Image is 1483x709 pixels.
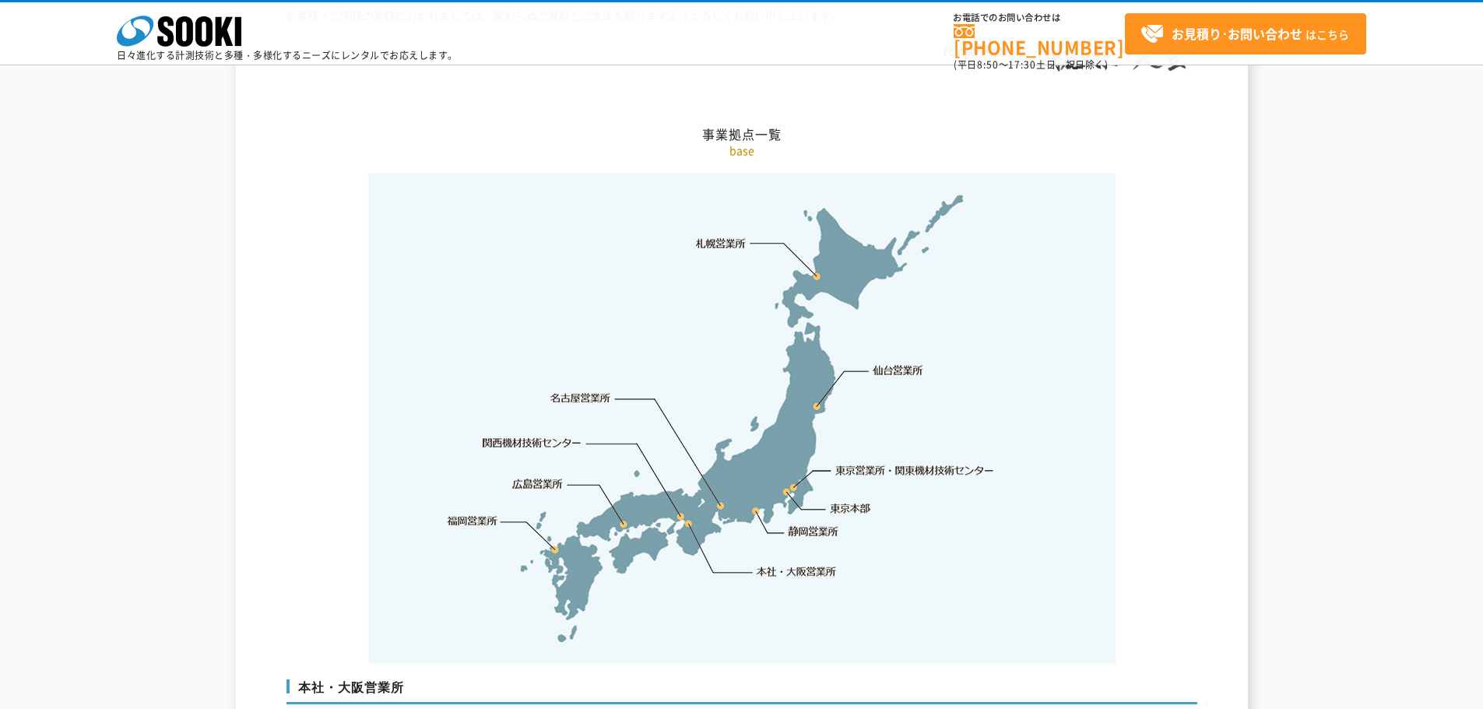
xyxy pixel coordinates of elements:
p: 日々進化する計測技術と多種・多様化するニーズにレンタルでお応えします。 [117,51,458,60]
a: 東京本部 [831,501,871,517]
span: (平日 ～ 土日、祝日除く) [954,58,1108,72]
strong: お見積り･お問い合わせ [1172,24,1302,43]
a: 福岡営業所 [447,513,497,528]
a: 関西機材技術センター [483,435,582,451]
h3: 本社・大阪営業所 [286,679,1197,704]
a: 名古屋営業所 [550,391,611,406]
a: 仙台営業所 [873,363,923,378]
a: [PHONE_NUMBER] [954,24,1125,56]
span: 17:30 [1008,58,1036,72]
a: 東京営業所・関東機材技術センター [836,462,996,478]
span: お電話でのお問い合わせは [954,13,1125,23]
a: 本社・大阪営業所 [755,563,837,579]
span: 8:50 [977,58,999,72]
p: base [286,142,1197,159]
a: 広島営業所 [513,476,564,491]
a: 静岡営業所 [788,524,838,539]
a: お見積り･お問い合わせはこちら [1125,13,1366,54]
img: 事業拠点一覧 [368,174,1116,664]
a: 札幌営業所 [696,235,747,251]
span: はこちら [1140,23,1349,46]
